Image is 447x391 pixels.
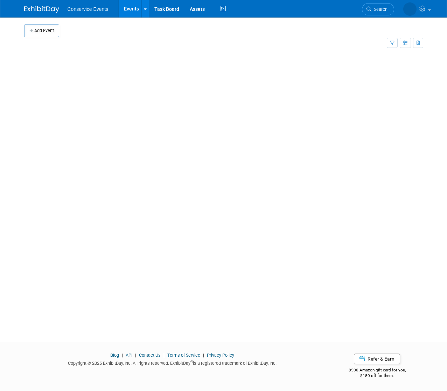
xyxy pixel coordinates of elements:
[167,353,200,358] a: Terms of Service
[190,360,193,364] sup: ®
[126,353,132,358] a: API
[24,6,59,13] img: ExhibitDay
[371,7,387,12] span: Search
[403,2,417,16] img: Amiee Griffey
[120,353,125,358] span: |
[331,373,423,379] div: $150 off for them.
[201,353,206,358] span: |
[24,24,59,37] button: Add Event
[133,353,138,358] span: |
[139,353,161,358] a: Contact Us
[207,353,234,358] a: Privacy Policy
[24,358,321,367] div: Copyright © 2025 ExhibitDay, Inc. All rights reserved. ExhibitDay is a registered trademark of Ex...
[362,3,394,15] a: Search
[110,353,119,358] a: Blog
[354,354,400,364] a: Refer & Earn
[162,353,166,358] span: |
[331,363,423,379] div: $500 Amazon gift card for you,
[68,6,109,12] span: Conservice Events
